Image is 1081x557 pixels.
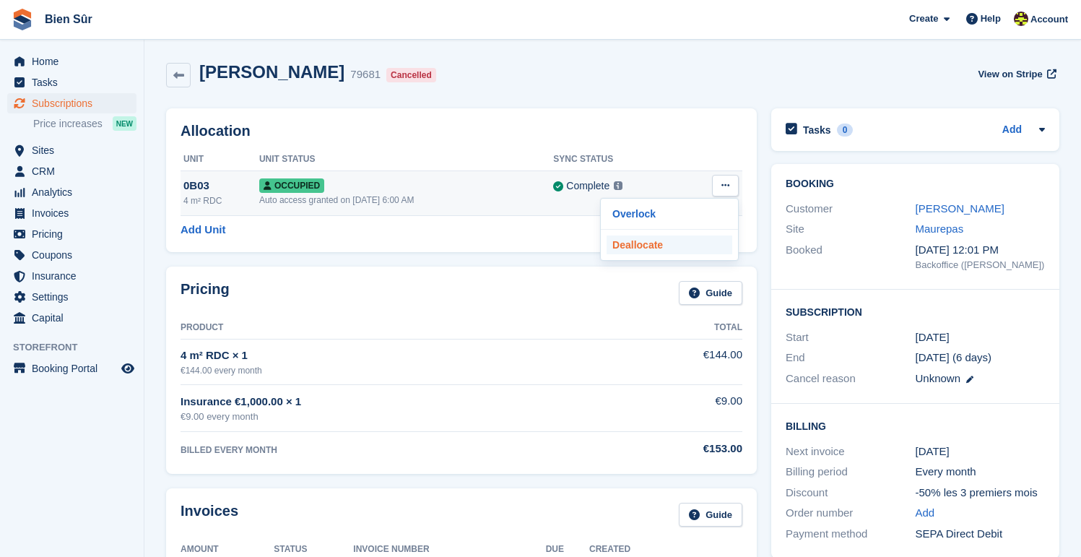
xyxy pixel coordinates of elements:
img: stora-icon-8386f47178a22dfd0bd8f6a31ec36ba5ce8667c1dd55bd0f319d3a0aa187defe.svg [12,9,33,30]
span: Price increases [33,117,103,131]
div: Billing period [786,464,916,480]
a: menu [7,51,136,72]
a: Deallocate [607,236,732,254]
a: menu [7,358,136,379]
div: 79681 [350,66,381,83]
div: €9.00 every month [181,410,604,424]
h2: Allocation [181,123,742,139]
h2: Billing [786,418,1045,433]
span: Unknown [916,372,961,384]
a: Maurepas [916,223,964,235]
a: menu [7,93,136,113]
a: menu [7,140,136,160]
span: Capital [32,308,118,328]
div: Start [786,329,916,346]
th: Sync Status [553,148,685,171]
div: Booked [786,242,916,272]
div: Complete [566,178,609,194]
div: 4 m² RDC [183,194,259,207]
span: Account [1030,12,1068,27]
h2: [PERSON_NAME] [199,62,344,82]
div: Discount [786,485,916,501]
span: Create [909,12,938,26]
a: menu [7,287,136,307]
div: [DATE] 12:01 PM [916,242,1046,259]
h2: Booking [786,178,1045,190]
div: Site [786,221,916,238]
div: Backoffice ([PERSON_NAME]) [916,258,1046,272]
img: Marie Tran [1014,12,1028,26]
a: menu [7,224,136,244]
a: Price increases NEW [33,116,136,131]
a: menu [7,161,136,181]
span: Tasks [32,72,118,92]
span: Subscriptions [32,93,118,113]
td: €144.00 [604,339,742,384]
a: View on Stripe [972,62,1059,86]
span: [DATE] (6 days) [916,351,992,363]
a: Overlock [607,204,732,223]
div: 0 [837,124,854,137]
span: CRM [32,161,118,181]
span: Storefront [13,340,144,355]
div: Order number [786,505,916,522]
a: menu [7,308,136,328]
a: menu [7,266,136,286]
div: -50% les 3 premiers mois [916,485,1046,501]
span: Analytics [32,182,118,202]
h2: Pricing [181,281,230,305]
span: Sites [32,140,118,160]
a: menu [7,203,136,223]
a: Add [1002,122,1022,139]
div: €144.00 every month [181,364,604,377]
time: 2025-04-17 23:00:00 UTC [916,329,950,346]
th: Total [604,316,742,340]
div: 4 m² RDC × 1 [181,347,604,364]
img: icon-info-grey-7440780725fd019a000dd9b08b2336e03edf1995a4989e88bcd33f0948082b44.svg [614,181,622,190]
td: €9.00 [604,385,742,432]
div: [DATE] [916,444,1046,460]
th: Unit [181,148,259,171]
a: Add [916,505,935,522]
span: Coupons [32,245,118,265]
span: Insurance [32,266,118,286]
div: Payment method [786,526,916,543]
div: SEPA Direct Debit [916,526,1046,543]
div: Cancel reason [786,371,916,387]
div: BILLED EVERY MONTH [181,444,604,457]
span: Occupied [259,178,324,193]
a: [PERSON_NAME] [916,202,1004,215]
div: Auto access granted on [DATE] 6:00 AM [259,194,553,207]
span: Booking Portal [32,358,118,379]
a: menu [7,245,136,265]
th: Product [181,316,604,340]
span: Help [981,12,1001,26]
span: Pricing [32,224,118,244]
div: 0B03 [183,178,259,194]
h2: Subscription [786,304,1045,319]
span: Settings [32,287,118,307]
th: Unit Status [259,148,553,171]
h2: Tasks [803,124,831,137]
div: Next invoice [786,444,916,460]
span: Home [32,51,118,72]
h2: Invoices [181,503,238,527]
a: menu [7,182,136,202]
a: Guide [679,503,742,527]
a: Bien Sûr [39,7,98,31]
div: €153.00 [604,441,742,457]
div: Every month [916,464,1046,480]
span: Invoices [32,203,118,223]
div: Cancelled [386,68,436,82]
a: menu [7,72,136,92]
a: Preview store [119,360,136,377]
a: Add Unit [181,222,225,238]
div: Insurance €1,000.00 × 1 [181,394,604,410]
a: Guide [679,281,742,305]
div: NEW [113,116,136,131]
div: Customer [786,201,916,217]
span: View on Stripe [978,67,1042,82]
div: End [786,350,916,366]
